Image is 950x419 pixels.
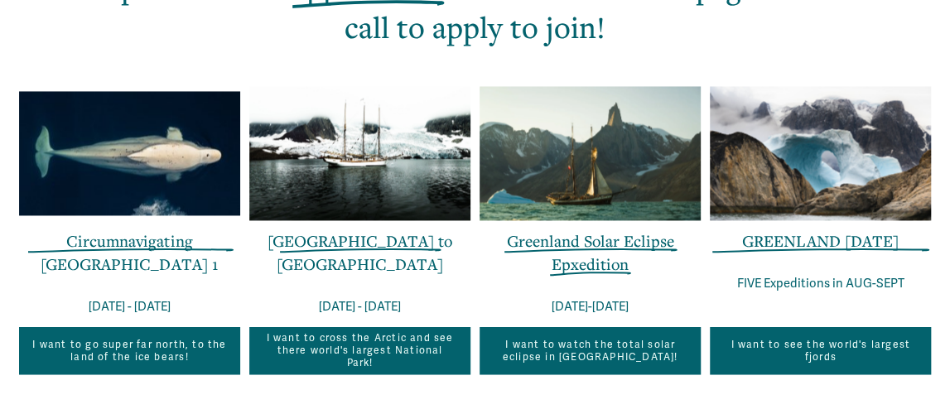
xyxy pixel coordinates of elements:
[268,230,452,274] a: [GEOGRAPHIC_DATA] to [GEOGRAPHIC_DATA]
[742,230,899,251] a: GREENLAND [DATE]
[480,295,701,317] p: [DATE]-[DATE]
[19,326,240,374] a: I want to go super far north, to the land of the ice bears!
[710,272,931,295] p: FIVE Expeditions in AUG-SEPT
[19,295,240,317] p: [DATE] - [DATE]
[249,295,470,317] p: [DATE] - [DATE]
[507,230,674,274] a: Greenland Solar Eclipse Epxedition
[710,326,931,374] a: I want to see the world's largest fjords
[480,326,701,374] a: I want to watch the total solar eclipse in [GEOGRAPHIC_DATA]!
[249,326,470,374] a: I want to cross the Arctic and see there world's largest National Park!
[41,230,218,274] a: Circumnavigating [GEOGRAPHIC_DATA] 1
